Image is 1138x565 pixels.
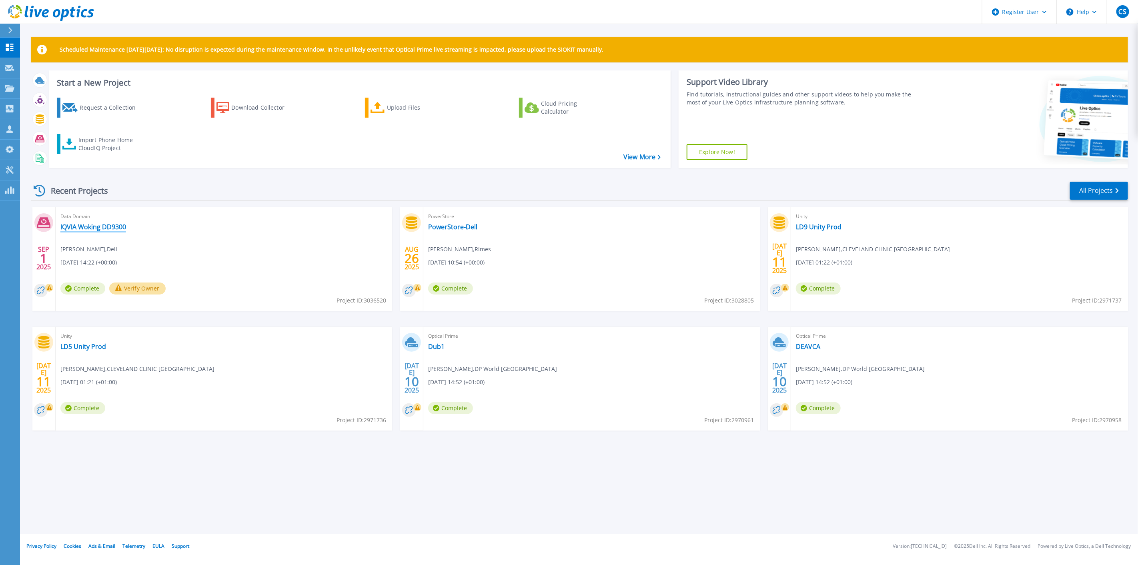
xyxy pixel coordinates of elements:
span: [PERSON_NAME] , CLEVELAND CLINIC [GEOGRAPHIC_DATA] [796,245,950,254]
span: 11 [36,378,51,385]
span: Optical Prime [796,332,1123,341]
span: PowerStore [428,212,755,221]
span: Complete [796,282,841,295]
a: IQVIA Woking DD9300 [60,223,126,231]
div: [DATE] 2025 [772,363,787,393]
a: LD9 Unity Prod [796,223,841,231]
span: 26 [405,255,419,262]
span: [DATE] 14:52 (+01:00) [428,378,485,387]
a: Dub1 [428,343,445,351]
a: Telemetry [122,543,145,549]
div: [DATE] 2025 [404,363,419,393]
span: [DATE] 01:21 (+01:00) [60,378,117,387]
button: Verify Owner [109,282,166,295]
span: [PERSON_NAME] , DP World [GEOGRAPHIC_DATA] [796,365,925,373]
div: Cloud Pricing Calculator [541,100,605,116]
span: Optical Prime [428,332,755,341]
a: Download Collector [211,98,300,118]
a: DEAVCA [796,343,820,351]
a: Privacy Policy [26,543,56,549]
span: Project ID: 2970961 [704,416,754,425]
a: LD5 Unity Prod [60,343,106,351]
span: Project ID: 2971737 [1072,296,1122,305]
span: [PERSON_NAME] , Rimes [428,245,491,254]
li: Powered by Live Optics, a Dell Technology [1038,544,1131,549]
a: All Projects [1070,182,1128,200]
span: [DATE] 10:54 (+00:00) [428,258,485,267]
div: Request a Collection [80,100,144,116]
span: Unity [60,332,387,341]
span: Complete [60,282,105,295]
span: 11 [772,258,787,265]
a: Cloud Pricing Calculator [519,98,608,118]
a: EULA [152,543,164,549]
span: [PERSON_NAME] , DP World [GEOGRAPHIC_DATA] [428,365,557,373]
span: Unity [796,212,1123,221]
a: Request a Collection [57,98,146,118]
span: Project ID: 3028805 [704,296,754,305]
div: SEP 2025 [36,244,51,273]
a: View More [623,153,661,161]
a: Cookies [64,543,81,549]
a: Ads & Email [88,543,115,549]
h3: Start a New Project [57,78,661,87]
span: [DATE] 14:22 (+00:00) [60,258,117,267]
div: Import Phone Home CloudIQ Project [78,136,141,152]
div: AUG 2025 [404,244,419,273]
span: 10 [405,378,419,385]
div: Upload Files [387,100,451,116]
span: [PERSON_NAME] , CLEVELAND CLINIC [GEOGRAPHIC_DATA] [60,365,214,373]
div: [DATE] 2025 [36,363,51,393]
li: © 2025 Dell Inc. All Rights Reserved [954,544,1030,549]
span: Project ID: 2970958 [1072,416,1122,425]
span: [DATE] 01:22 (+01:00) [796,258,852,267]
span: Complete [796,402,841,414]
a: Support [172,543,189,549]
span: Complete [60,402,105,414]
div: Find tutorials, instructional guides and other support videos to help you make the most of your L... [687,90,920,106]
span: Project ID: 3036520 [337,296,386,305]
div: [DATE] 2025 [772,244,787,273]
span: CS [1119,8,1126,15]
a: PowerStore-Dell [428,223,477,231]
a: Explore Now! [687,144,747,160]
span: 10 [772,378,787,385]
a: Upload Files [365,98,454,118]
span: Complete [428,282,473,295]
span: 1 [40,255,47,262]
div: Support Video Library [687,77,920,87]
span: [PERSON_NAME] , Dell [60,245,117,254]
span: Project ID: 2971736 [337,416,386,425]
li: Version: [TECHNICAL_ID] [893,544,947,549]
p: Scheduled Maintenance [DATE][DATE]: No disruption is expected during the maintenance window. In t... [60,46,603,53]
span: Complete [428,402,473,414]
div: Download Collector [231,100,295,116]
span: Data Domain [60,212,387,221]
div: Recent Projects [31,181,119,200]
span: [DATE] 14:52 (+01:00) [796,378,852,387]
